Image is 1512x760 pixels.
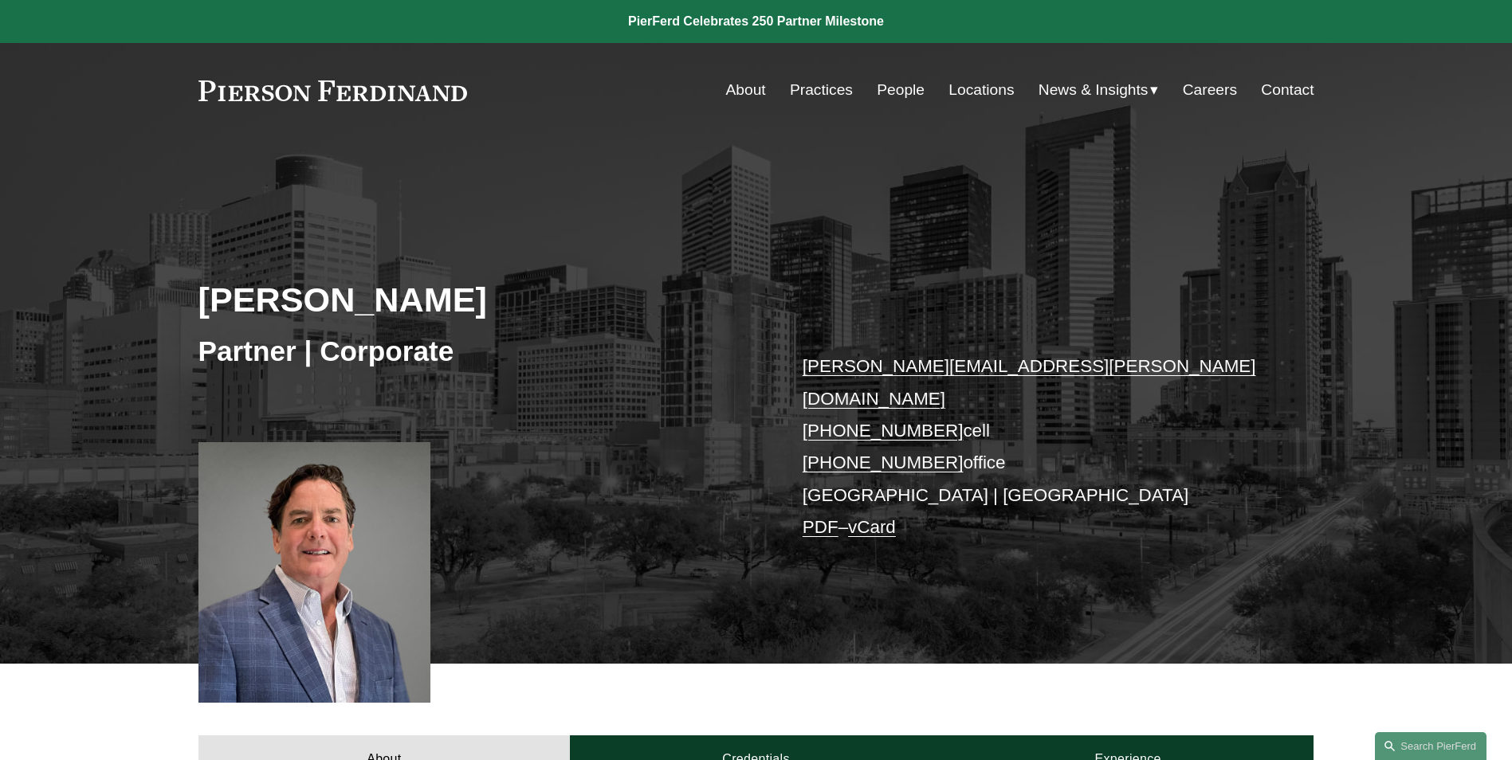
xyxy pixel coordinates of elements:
[790,75,853,105] a: Practices
[1183,75,1237,105] a: Careers
[1261,75,1314,105] a: Contact
[1039,76,1149,104] span: News & Insights
[803,356,1256,408] a: [PERSON_NAME][EMAIL_ADDRESS][PERSON_NAME][DOMAIN_NAME]
[198,279,756,320] h2: [PERSON_NAME]
[948,75,1014,105] a: Locations
[726,75,766,105] a: About
[1375,732,1486,760] a: Search this site
[848,517,896,537] a: vCard
[803,351,1267,543] p: cell office [GEOGRAPHIC_DATA] | [GEOGRAPHIC_DATA] –
[877,75,925,105] a: People
[803,421,964,441] a: [PHONE_NUMBER]
[198,334,756,369] h3: Partner | Corporate
[803,452,964,472] a: [PHONE_NUMBER]
[803,517,838,537] a: PDF
[1039,75,1159,105] a: folder dropdown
